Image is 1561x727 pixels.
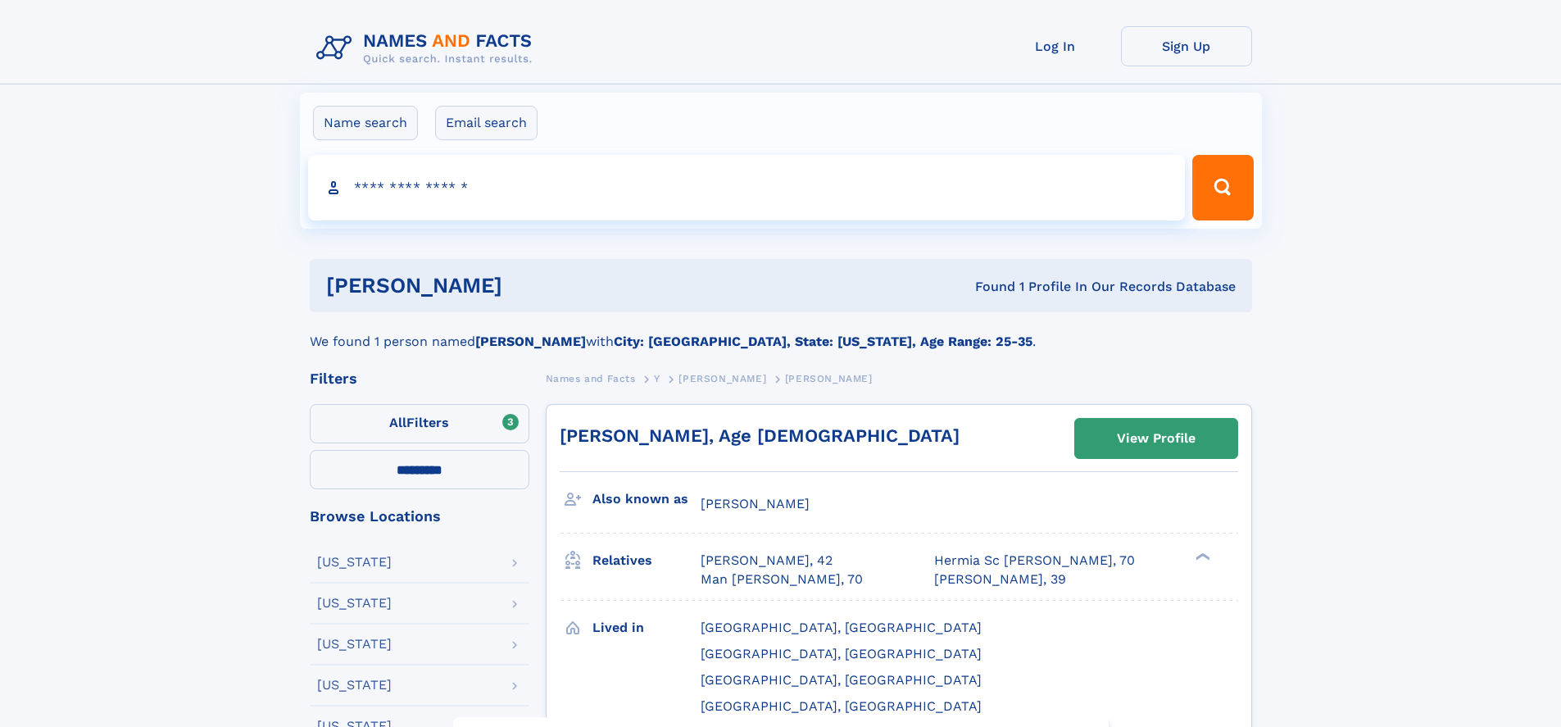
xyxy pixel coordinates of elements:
b: City: [GEOGRAPHIC_DATA], State: [US_STATE], Age Range: 25-35 [614,334,1032,349]
a: [PERSON_NAME], Age [DEMOGRAPHIC_DATA] [560,425,960,446]
a: Sign Up [1121,26,1252,66]
label: Name search [313,106,418,140]
a: [PERSON_NAME] [678,368,766,388]
div: Filters [310,371,529,386]
a: Man [PERSON_NAME], 70 [701,570,863,588]
div: We found 1 person named with . [310,312,1252,352]
span: [GEOGRAPHIC_DATA], [GEOGRAPHIC_DATA] [701,672,982,688]
h3: Lived in [592,614,701,642]
div: [US_STATE] [317,556,392,569]
button: Search Button [1192,155,1253,220]
a: [PERSON_NAME], 42 [701,552,833,570]
span: [PERSON_NAME] [785,373,873,384]
div: [US_STATE] [317,597,392,610]
span: Y [654,373,660,384]
img: Logo Names and Facts [310,26,546,70]
div: View Profile [1117,420,1196,457]
div: ❯ [1191,552,1211,562]
a: Y [654,368,660,388]
h3: Also known as [592,485,701,513]
input: search input [308,155,1186,220]
span: [GEOGRAPHIC_DATA], [GEOGRAPHIC_DATA] [701,620,982,635]
label: Filters [310,404,529,443]
a: Hermia Sc [PERSON_NAME], 70 [934,552,1135,570]
span: [GEOGRAPHIC_DATA], [GEOGRAPHIC_DATA] [701,698,982,714]
span: [GEOGRAPHIC_DATA], [GEOGRAPHIC_DATA] [701,646,982,661]
label: Email search [435,106,538,140]
h3: Relatives [592,547,701,575]
span: [PERSON_NAME] [678,373,766,384]
b: [PERSON_NAME] [475,334,586,349]
div: [US_STATE] [317,679,392,692]
a: Log In [990,26,1121,66]
a: [PERSON_NAME], 39 [934,570,1066,588]
h1: [PERSON_NAME] [326,275,739,296]
div: Found 1 Profile In Our Records Database [738,278,1236,296]
a: Names and Facts [546,368,636,388]
div: Browse Locations [310,509,529,524]
span: All [389,415,406,430]
span: [PERSON_NAME] [701,496,810,511]
div: [US_STATE] [317,638,392,651]
a: View Profile [1075,419,1237,458]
